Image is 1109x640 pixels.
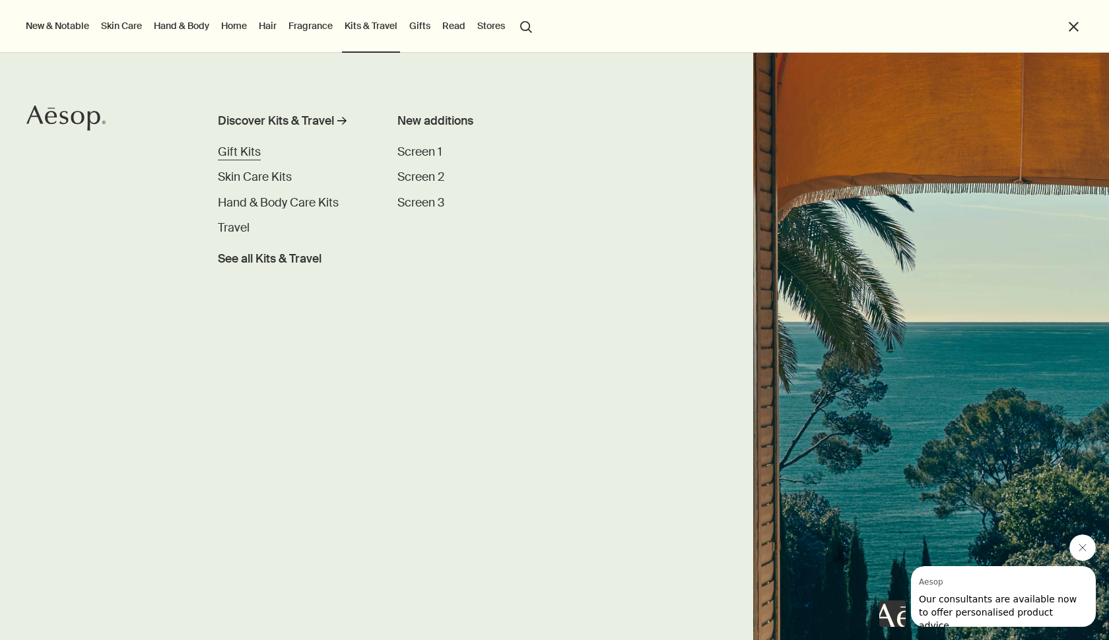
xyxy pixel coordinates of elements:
a: Hair [256,17,279,34]
a: Travel [218,219,250,237]
iframe: Close message from Aesop [1069,534,1096,561]
a: Home [218,17,250,34]
button: Stores [475,17,508,34]
iframe: Message from Aesop [911,566,1096,627]
div: New additions [397,112,576,130]
span: Travel [218,220,250,235]
span: Hand & Body Care Kits [218,195,339,210]
a: Aesop [23,102,109,138]
span: Our consultants are available now to offer personalised product advice. [8,28,166,65]
button: Close the Menu [1066,19,1081,34]
a: Skin Care Kits [218,168,292,186]
span: Gift Kits [218,144,261,159]
span: Screen 2 [397,170,444,184]
span: See all Kits & Travel [218,250,321,268]
a: Screen 2 [397,168,444,186]
a: Screen 3 [397,194,444,212]
a: See all Kits & Travel [218,245,321,268]
a: Skin Care [98,17,145,34]
a: Gift Kits [218,143,261,161]
a: Fragrance [286,17,335,34]
a: Hand & Body Care Kits [218,194,339,212]
span: Screen 1 [397,144,442,159]
button: Open search [514,13,538,38]
a: Gifts [407,17,433,34]
iframe: no content [879,600,906,627]
span: Screen 3 [397,195,444,210]
a: Read [440,17,468,34]
span: Skin Care Kits [218,170,292,184]
a: Discover Kits & Travel [218,112,364,135]
a: Screen 1 [397,143,442,161]
svg: Aesop [26,105,106,131]
div: Discover Kits & Travel [218,112,334,130]
img: Ocean scenery viewed from open shutter windows. [753,53,1109,640]
button: New & Notable [23,17,92,34]
div: Aesop says "Our consultants are available now to offer personalised product advice.". Open messag... [879,534,1096,627]
a: Kits & Travel [342,17,400,34]
a: Hand & Body [151,17,212,34]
